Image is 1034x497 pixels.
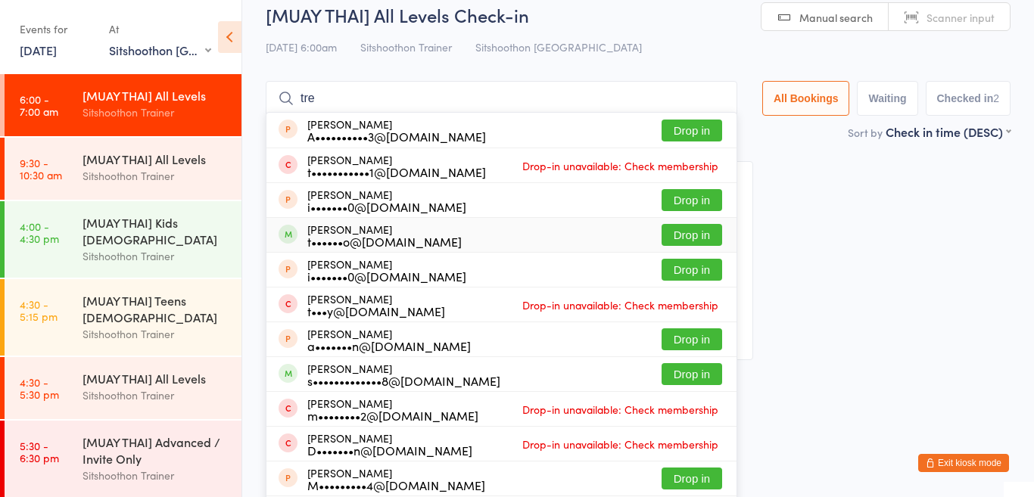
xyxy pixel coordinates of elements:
label: Sort by [848,125,883,140]
a: 5:30 -6:30 pm[MUAY THAI] Advanced / Invite OnlySitshoothon Trainer [5,421,241,497]
input: Search [266,81,737,116]
div: 2 [993,92,999,104]
div: Sitshoothon [GEOGRAPHIC_DATA] [109,42,211,58]
div: [PERSON_NAME] [307,258,466,282]
span: Drop-in unavailable: Check membership [519,154,722,177]
span: Drop-in unavailable: Check membership [519,294,722,316]
div: Check in time (DESC) [886,123,1011,140]
span: Sitshoothon [GEOGRAPHIC_DATA] [475,39,642,54]
div: A••••••••••3@[DOMAIN_NAME] [307,130,486,142]
div: [PERSON_NAME] [307,432,472,456]
div: i•••••••0@[DOMAIN_NAME] [307,200,466,213]
time: 4:30 - 5:30 pm [20,376,59,400]
a: [DATE] [20,42,57,58]
time: 9:30 - 10:30 am [20,157,62,181]
div: At [109,17,211,42]
button: Drop in [662,363,722,385]
div: Events for [20,17,94,42]
div: Sitshoothon Trainer [83,467,229,484]
div: t••••••o@[DOMAIN_NAME] [307,235,462,247]
div: [PERSON_NAME] [307,362,500,387]
button: Drop in [662,189,722,211]
time: 4:30 - 5:15 pm [20,298,58,322]
span: Manual search [799,10,873,25]
button: Drop in [662,467,722,489]
button: Waiting [857,81,917,116]
div: t•••••••••••1@[DOMAIN_NAME] [307,166,486,178]
div: [PERSON_NAME] [307,118,486,142]
div: [PERSON_NAME] [307,293,445,317]
div: [PERSON_NAME] [307,467,485,491]
div: [PERSON_NAME] [307,397,478,421]
a: 4:30 -5:30 pm[MUAY THAI] All LevelsSitshoothon Trainer [5,357,241,419]
div: D•••••••n@[DOMAIN_NAME] [307,444,472,456]
div: t•••y@[DOMAIN_NAME] [307,305,445,317]
span: [DATE] 6:00am [266,39,337,54]
div: [PERSON_NAME] [307,223,462,247]
div: Sitshoothon Trainer [83,104,229,121]
div: Sitshoothon Trainer [83,387,229,404]
button: Drop in [662,120,722,141]
div: [PERSON_NAME] [307,154,486,178]
div: [MUAY THAI] All Levels [83,87,229,104]
button: Checked in2 [926,81,1011,116]
span: Drop-in unavailable: Check membership [519,398,722,421]
div: a•••••••n@[DOMAIN_NAME] [307,340,471,352]
div: [PERSON_NAME] [307,328,471,352]
a: 4:00 -4:30 pm[MUAY THAI] Kids [DEMOGRAPHIC_DATA]Sitshoothon Trainer [5,201,241,278]
div: Sitshoothon Trainer [83,325,229,343]
div: Sitshoothon Trainer [83,247,229,265]
div: [PERSON_NAME] [307,188,466,213]
time: 6:00 - 7:00 am [20,93,58,117]
div: [MUAY THAI] Advanced / Invite Only [83,433,229,467]
div: [MUAY THAI] All Levels [83,151,229,167]
time: 4:00 - 4:30 pm [20,220,59,244]
span: Scanner input [927,10,995,25]
button: Exit kiosk mode [918,454,1009,472]
div: [MUAY THAI] Teens [DEMOGRAPHIC_DATA] [83,292,229,325]
div: [MUAY THAI] Kids [DEMOGRAPHIC_DATA] [83,214,229,247]
h2: [MUAY THAI] All Levels Check-in [266,2,1011,27]
div: M•••••••••4@[DOMAIN_NAME] [307,479,485,491]
div: s•••••••••••••8@[DOMAIN_NAME] [307,374,500,387]
time: 5:30 - 6:30 pm [20,440,59,464]
div: m••••••••2@[DOMAIN_NAME] [307,409,478,421]
button: All Bookings [762,81,850,116]
span: Sitshoothon Trainer [360,39,452,54]
div: Sitshoothon Trainer [83,167,229,185]
span: Drop-in unavailable: Check membership [519,433,722,455]
button: Drop in [662,224,722,246]
a: 4:30 -5:15 pm[MUAY THAI] Teens [DEMOGRAPHIC_DATA]Sitshoothon Trainer [5,279,241,356]
button: Drop in [662,328,722,350]
div: [MUAY THAI] All Levels [83,370,229,387]
button: Drop in [662,259,722,281]
div: i•••••••0@[DOMAIN_NAME] [307,270,466,282]
a: 9:30 -10:30 am[MUAY THAI] All LevelsSitshoothon Trainer [5,138,241,200]
a: 6:00 -7:00 am[MUAY THAI] All LevelsSitshoothon Trainer [5,74,241,136]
